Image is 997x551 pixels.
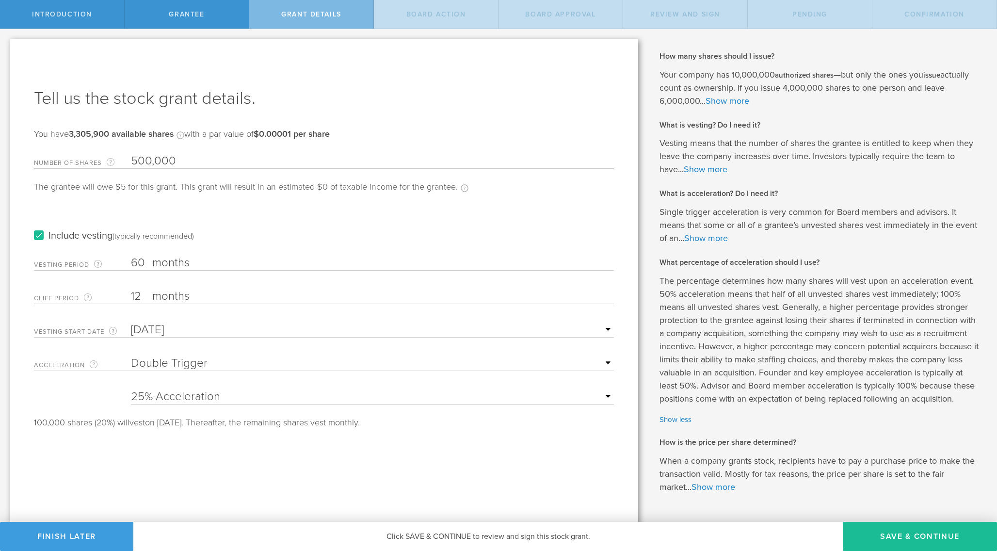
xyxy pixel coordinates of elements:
b: 3,305,900 available shares [69,129,174,139]
label: months [152,289,249,306]
p: When a company grants stock, recipients have to pay a purchase price to make the transaction vali... [659,454,982,494]
p: Vesting means that the number of shares the grantee is entitled to keep when they leave the compa... [659,137,982,176]
label: months [152,256,249,272]
b: authorized shares [775,71,834,80]
span: Review and Sign [650,10,720,18]
span: Grantee [169,10,204,18]
div: You have [34,130,330,149]
h2: What is acceleration? Do I need it? [659,188,982,199]
span: vest [129,417,145,428]
input: Required [131,154,614,168]
span: Pending [792,10,827,18]
b: $0.00001 per share [254,129,330,139]
input: Number of months [131,256,614,270]
a: Show less [659,414,982,425]
p: Single trigger acceleration is very common for Board members and advisors. It means that some or ... [659,206,982,245]
button: Save & Continue [843,522,997,551]
h2: What is vesting? Do I need it? [659,120,982,130]
h2: What percentage of acceleration should I use? [659,257,982,268]
h2: How is the price per share determined? [659,437,982,448]
p: Your company has 10,000,000 —but only the ones you actually count as ownership. If you issue 4,00... [659,68,982,108]
label: Acceleration [34,359,131,371]
label: Vesting Start Date [34,326,131,337]
span: Board Approval [525,10,595,18]
label: Cliff Period [34,292,131,304]
input: Required [131,323,614,337]
b: issue [923,71,940,80]
h1: Tell us the stock grant details. [34,87,614,110]
p: The percentage determines how many shares will vest upon an acceleration event. 50% acceleration ... [659,275,982,405]
label: Include vesting [34,231,194,241]
a: Show more [684,164,727,175]
div: (typically recommended) [113,231,194,241]
label: Number of Shares [34,157,131,168]
h2: How many shares should I issue? [659,51,982,62]
div: The grantee will owe $5 for this grant. This grant will result in an estimated $0 of taxable inco... [34,182,468,202]
div: Click SAVE & CONTINUE to review and sign this stock grant. [133,522,843,551]
div: 100,000 shares (20%) will on [DATE]. Thereafter, the remaining shares vest monthly. [34,418,614,427]
label: Vesting Period [34,259,131,270]
span: Introduction [32,10,92,18]
a: Show more [684,233,728,243]
span: Board Action [406,10,466,18]
a: Show more [706,96,749,106]
span: Grant Details [281,10,341,18]
span: Confirmation [904,10,965,18]
input: Number of months [131,289,614,304]
span: with a par value of [184,129,330,139]
a: Show more [691,482,735,492]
